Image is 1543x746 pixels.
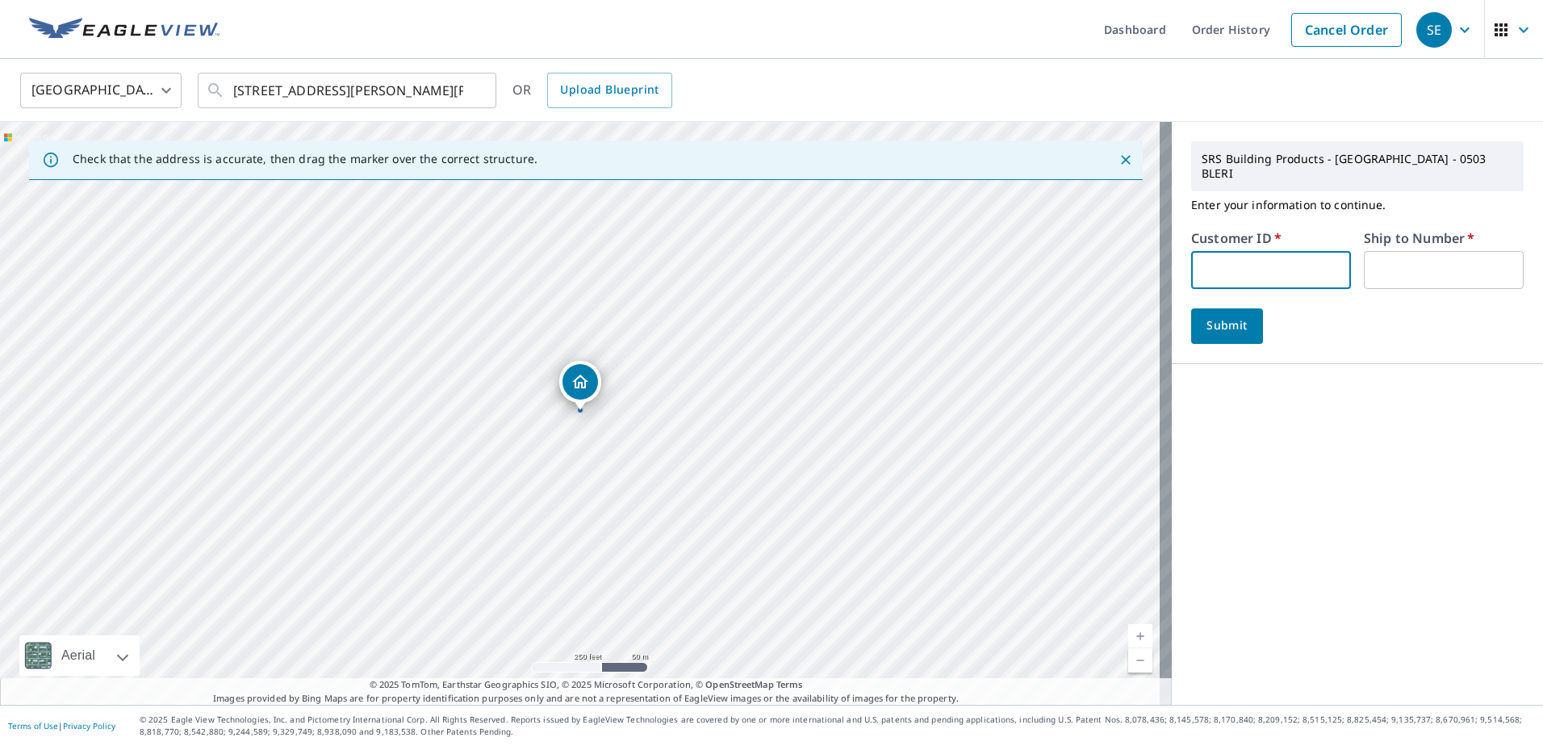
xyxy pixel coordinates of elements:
a: Current Level 17, Zoom In [1128,624,1152,648]
a: Terms of Use [8,720,58,731]
div: Dropped pin, building 1, Residential property, 9500 Silverthorn Rd Mc Kean, PA 16426 [559,361,601,411]
a: Upload Blueprint [547,73,671,108]
label: Ship to Number [1364,232,1474,245]
p: © 2025 Eagle View Technologies, Inc. and Pictometry International Corp. All Rights Reserved. Repo... [140,714,1535,738]
a: Privacy Policy [63,720,115,731]
div: OR [512,73,672,108]
p: Check that the address is accurate, then drag the marker over the correct structure. [73,152,537,166]
div: Aerial [19,635,140,676]
a: Terms [776,678,803,690]
div: SE [1416,12,1452,48]
span: Upload Blueprint [560,80,659,100]
span: Submit [1204,316,1250,336]
span: © 2025 TomTom, Earthstar Geographics SIO, © 2025 Microsoft Corporation, © [370,678,803,692]
img: EV Logo [29,18,220,42]
label: Customer ID [1191,232,1282,245]
div: Aerial [56,635,100,676]
button: Close [1115,149,1136,170]
p: | [8,721,115,731]
p: Enter your information to continue. [1191,191,1524,219]
div: [GEOGRAPHIC_DATA] [20,68,182,113]
button: Submit [1191,308,1263,344]
a: Current Level 17, Zoom Out [1128,648,1152,673]
a: OpenStreetMap [705,678,773,690]
p: SRS Building Products - [GEOGRAPHIC_DATA] - 0503 BLERI [1195,145,1520,187]
input: Search by address or latitude-longitude [233,68,463,113]
a: Cancel Order [1291,13,1402,47]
